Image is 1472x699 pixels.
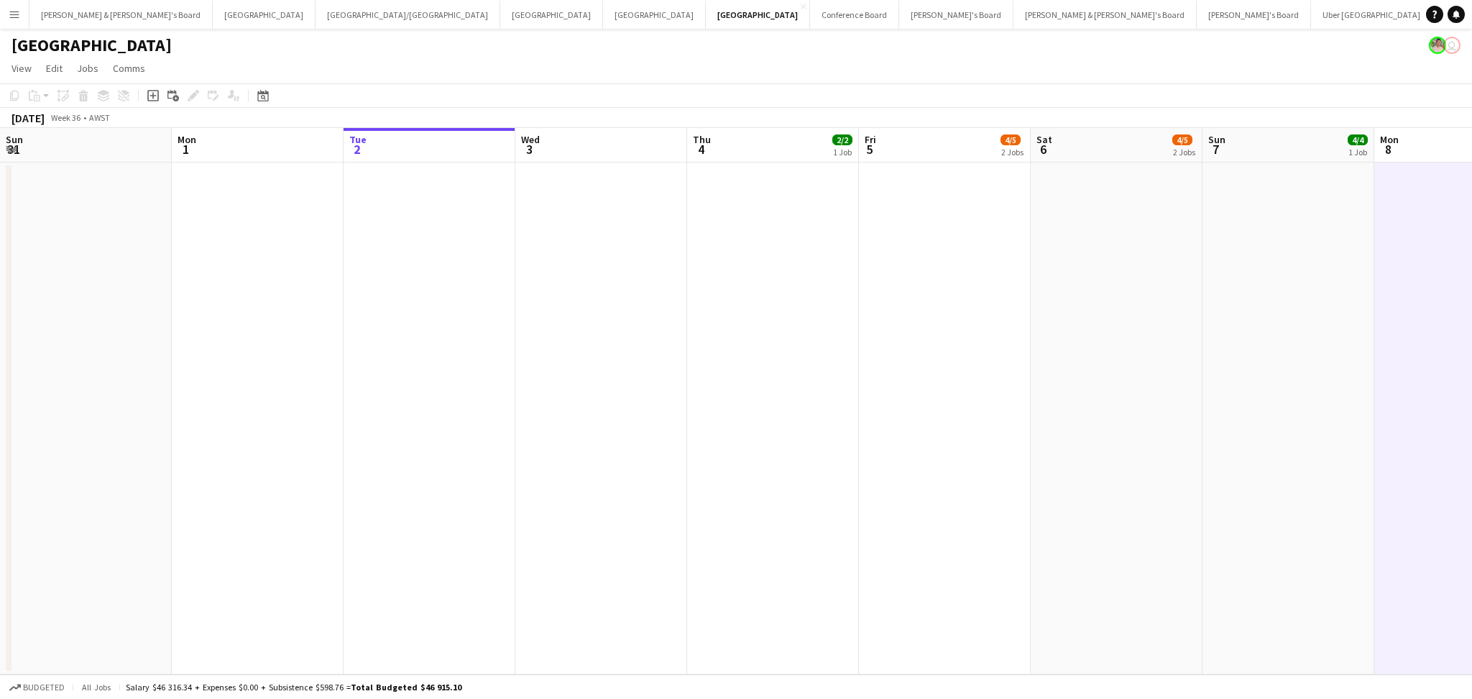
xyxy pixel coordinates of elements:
button: Budgeted [7,680,67,695]
button: Conference Board [810,1,899,29]
button: Uber [GEOGRAPHIC_DATA] [1311,1,1432,29]
span: Total Budgeted $46 915.10 [351,682,461,693]
span: All jobs [79,682,114,693]
span: Budgeted [23,682,65,693]
button: [PERSON_NAME] & [PERSON_NAME]'s Board [29,1,213,29]
button: [PERSON_NAME] & [PERSON_NAME]'s Board [1013,1,1197,29]
div: Salary $46 316.34 + Expenses $0.00 + Subsistence $598.76 = [126,682,461,693]
button: [GEOGRAPHIC_DATA] [500,1,603,29]
button: [GEOGRAPHIC_DATA] [603,1,706,29]
app-user-avatar: Arrence Torres [1429,37,1446,54]
button: [GEOGRAPHIC_DATA] [213,1,316,29]
button: [PERSON_NAME]'s Board [899,1,1013,29]
button: [PERSON_NAME]'s Board [1197,1,1311,29]
button: [GEOGRAPHIC_DATA]/[GEOGRAPHIC_DATA] [316,1,500,29]
app-user-avatar: James Millard [1443,37,1460,54]
button: [GEOGRAPHIC_DATA] [706,1,810,29]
